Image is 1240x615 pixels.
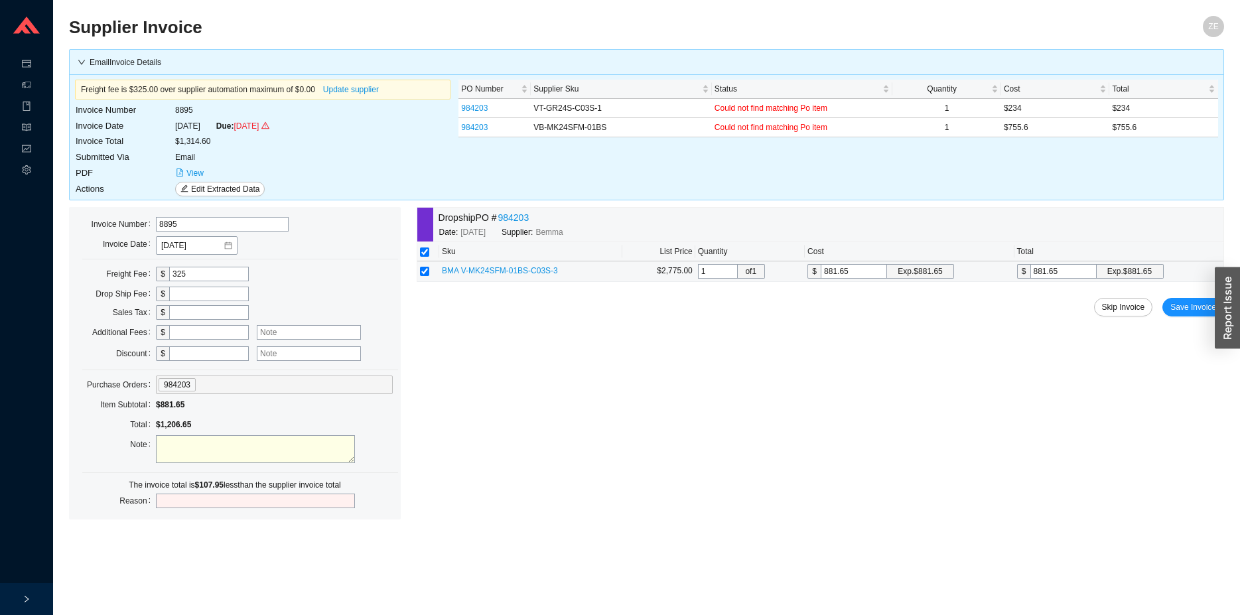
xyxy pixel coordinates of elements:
[174,102,270,118] td: 8895
[1102,301,1145,314] span: Skip Invoice
[130,415,156,434] label: Total
[1162,298,1224,316] button: Save Invoice
[1014,242,1224,261] th: Total
[77,478,393,492] div: The invoice total is less than the supplier invoice total
[895,82,989,96] span: Quantity
[442,266,558,275] span: BMA V-MK24SFM-01BS-C03S-3
[100,395,156,414] label: Item Subtotal
[130,435,156,454] label: Note
[174,149,270,165] td: Email
[156,267,169,281] div: $
[75,165,174,181] td: PDF
[715,102,890,115] div: Could not find matching Po item
[498,210,529,226] a: 984203
[531,99,712,118] td: VT-GR24S-C03S-1
[92,215,156,234] label: Invoice Number
[323,85,379,94] a: Update supplier
[807,264,821,279] div: $
[1017,264,1030,279] div: $
[805,242,1014,261] th: Cost
[439,210,637,226] div: Dropship PO #
[531,80,712,99] th: Supplier Sku sortable
[156,287,169,301] div: $
[75,133,174,149] td: Invoice Total
[898,265,942,278] div: Exp. $881.65
[1170,301,1216,314] span: Save Invoice
[234,121,269,131] span: [DATE]
[892,118,1001,137] td: 1
[22,118,31,139] span: read
[180,184,188,194] span: edit
[1094,298,1153,316] button: Skip Invoice
[75,149,174,165] td: Submitted Via
[159,378,196,391] span: 984203
[1109,118,1218,137] td: $755.6
[1109,80,1218,99] th: Total sortable
[174,118,270,134] td: [DATE]
[113,303,156,322] label: Sales Tax
[75,181,174,197] td: Actions
[1001,99,1110,118] td: $234
[257,325,361,340] input: Note
[1107,265,1152,278] div: Exp. $881.65
[533,82,699,96] span: Supplier Sku
[78,56,1215,69] div: Email Invoice Details
[103,235,156,253] label: Invoice Date
[257,346,361,361] input: Note
[174,133,270,149] td: $1,314.60
[156,305,169,320] div: $
[176,169,184,178] span: file-pdf
[69,16,935,39] h2: Supplier Invoice
[1004,82,1097,96] span: Cost
[78,58,86,66] span: down
[156,325,169,340] div: $
[216,121,234,131] span: Due:
[458,80,531,99] th: PO Number sortable
[156,420,191,429] span: $1,206.65
[1001,118,1110,137] td: $755.6
[119,492,156,510] label: Reason
[625,264,693,277] div: $2,775.00
[96,285,156,303] label: Drop Ship Fee
[461,82,518,96] span: PO Number
[738,265,764,278] span: of 1
[161,239,223,252] input: 08/04/2025
[22,54,31,76] span: credit-card
[715,82,880,96] span: Status
[622,242,695,261] th: List Price
[175,166,204,180] button: file-pdfView
[186,167,204,180] span: View
[460,226,486,239] span: [DATE]
[22,139,31,161] span: fund
[23,595,31,603] span: right
[1109,99,1218,118] td: $234
[439,226,637,239] div: Date: Supplier:
[22,97,31,118] span: book
[531,118,712,137] td: VB-MK24SFM-01BS
[715,121,890,134] div: Could not find matching Po item
[75,118,174,134] td: Invoice Date
[261,121,269,129] span: warning
[87,376,156,394] label: Purchase Orders
[195,480,224,490] span: $107.95
[116,344,156,363] label: Discount
[439,242,622,261] th: Sku
[1001,80,1110,99] th: Cost sortable
[106,265,156,283] label: Freight Fee
[1208,16,1218,37] span: ZE
[892,80,1001,99] th: Quantity sortable
[92,323,156,342] label: Additional Fees
[1112,82,1206,96] span: Total
[191,182,259,196] span: Edit Extracted Data
[175,182,265,196] button: editEdit Extracted Data
[81,83,445,96] div: Freight fee is $325.00 over supplier automation maximum of $0.00
[461,123,488,132] a: 984203
[535,226,563,239] span: Bemma
[75,102,174,118] td: Invoice Number
[156,346,169,361] div: $
[892,99,1001,118] td: 1
[695,242,805,261] th: Quantity
[712,80,893,99] th: Status sortable
[156,400,184,409] span: $881.65
[22,161,31,182] span: setting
